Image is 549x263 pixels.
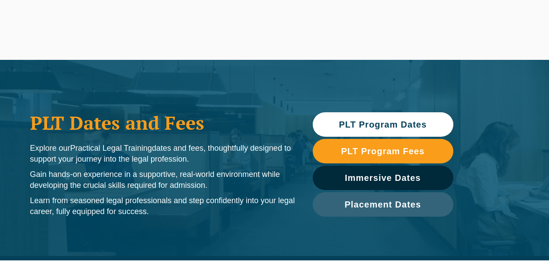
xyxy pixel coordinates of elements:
p: Gain hands-on experience in a supportive, real-world environment while developing the crucial ski... [30,169,295,191]
a: PLT Program Dates [313,112,453,137]
span: Immersive Dates [345,173,421,182]
span: Placement Dates [345,200,421,209]
a: Placement Dates [313,192,453,217]
span: Practical Legal Training [70,144,152,152]
span: PLT Program Dates [339,120,427,129]
p: Explore our dates and fees, thoughtfully designed to support your journey into the legal profession. [30,143,295,165]
h1: PLT Dates and Fees [30,112,295,134]
a: Immersive Dates [313,166,453,190]
span: PLT Program Fees [341,147,425,156]
a: PLT Program Fees [313,139,453,163]
p: Learn from seasoned legal professionals and step confidently into your legal career, fully equipp... [30,195,295,217]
